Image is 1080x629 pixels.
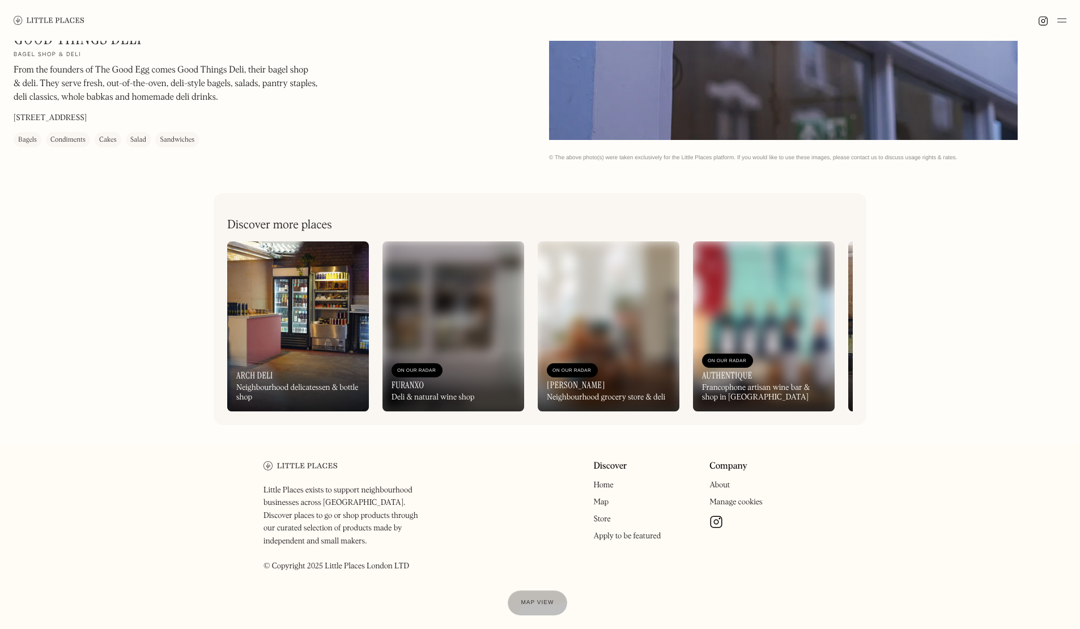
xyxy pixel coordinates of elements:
a: On Our RadarFuranxoDeli & natural wine shop [382,241,524,411]
a: Apply to be featured [593,532,661,540]
div: © The above photo(s) were taken exclusively for the Little Places platform. If you would like to ... [549,154,1066,161]
div: Bagels [18,135,37,146]
div: On Our Radar [397,365,437,376]
div: Cakes [99,135,117,146]
div: Deli & natural wine shop [392,393,474,402]
a: On Our Radar[PERSON_NAME]Neighbourhood grocery store & deli [538,241,679,411]
h2: Bagel shop & deli [14,52,81,59]
h3: Furanxo [392,380,424,390]
h3: Arch Deli [236,370,273,381]
p: From the founders of The Good Egg comes Good Things Deli, their bagel shop & deli. They serve fre... [14,64,320,105]
h3: [PERSON_NAME] [547,380,605,390]
a: The Deli DownstairsNeighbourhood deli in [GEOGRAPHIC_DATA] [848,241,990,411]
p: [STREET_ADDRESS] [14,113,87,125]
div: Neighbourhood delicatessen & bottle shop [236,383,360,402]
a: Arch DeliNeighbourhood delicatessen & bottle shop [227,241,369,411]
a: About [709,481,730,489]
div: On Our Radar [708,355,747,367]
span: Map view [521,600,554,606]
div: Francophone artisan wine bar & shop in [GEOGRAPHIC_DATA] [702,383,826,402]
a: Discover [593,461,627,472]
a: Manage cookies [709,498,763,506]
div: Salad [130,135,146,146]
a: Home [593,481,613,489]
p: Little Places exists to support neighbourhood businesses across [GEOGRAPHIC_DATA]. Discover place... [263,484,430,573]
h3: Authentique [702,370,752,381]
h1: Good Things Deli [14,27,142,49]
a: Store [593,515,610,523]
a: Map view [508,590,568,615]
div: On Our Radar [552,365,592,376]
a: Map [593,498,609,506]
a: Company [709,461,747,472]
a: On Our RadarAuthentiqueFrancophone artisan wine bar & shop in [GEOGRAPHIC_DATA] [693,241,835,411]
div: Neighbourhood grocery store & deli [547,393,665,402]
div: Condiments [50,135,86,146]
h2: Discover more places [227,218,332,232]
div: Sandwiches [160,135,194,146]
